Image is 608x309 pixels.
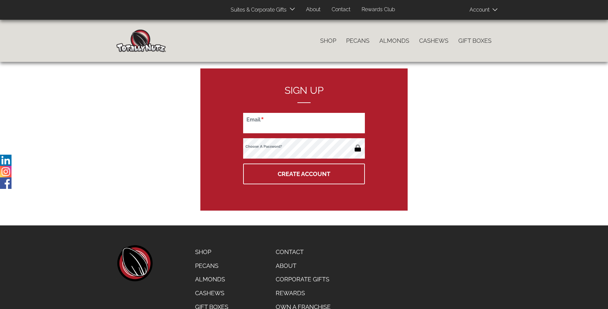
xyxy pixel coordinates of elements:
input: Email [243,113,365,133]
a: Almonds [374,34,414,48]
a: Rewards [271,286,336,300]
a: home [116,245,153,281]
a: Pecans [341,34,374,48]
button: Create Account [243,164,365,184]
a: Corporate Gifts [271,272,336,286]
h2: Sign up [243,85,365,103]
a: Shop [190,245,233,259]
a: About [301,3,325,16]
a: Contact [271,245,336,259]
a: Contact [327,3,355,16]
a: Gift Boxes [453,34,496,48]
a: Rewards Club [357,3,400,16]
a: Pecans [190,259,233,273]
a: Almonds [190,272,233,286]
a: Cashews [190,286,233,300]
a: Shop [315,34,341,48]
a: Cashews [414,34,453,48]
a: Suites & Corporate Gifts [226,4,289,16]
a: About [271,259,336,273]
img: Home [116,30,166,52]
